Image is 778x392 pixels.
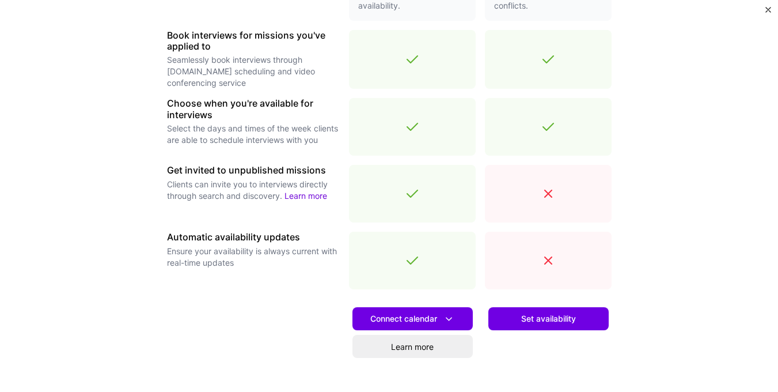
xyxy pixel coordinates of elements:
[352,335,473,358] a: Learn more
[167,232,340,243] h3: Automatic availability updates
[443,313,455,325] i: icon DownArrowWhite
[167,98,340,120] h3: Choose when you're available for interviews
[167,246,340,269] p: Ensure your availability is always current with real-time updates
[488,307,609,330] button: Set availability
[765,7,771,19] button: Close
[167,179,340,202] p: Clients can invite you to interviews directly through search and discovery.
[284,191,327,201] a: Learn more
[370,313,455,325] span: Connect calendar
[167,54,340,89] p: Seamlessly book interviews through [DOMAIN_NAME] scheduling and video conferencing service
[167,165,340,176] h3: Get invited to unpublished missions
[352,307,473,330] button: Connect calendar
[167,123,340,146] p: Select the days and times of the week clients are able to schedule interviews with you
[167,30,340,52] h3: Book interviews for missions you've applied to
[521,313,576,325] span: Set availability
